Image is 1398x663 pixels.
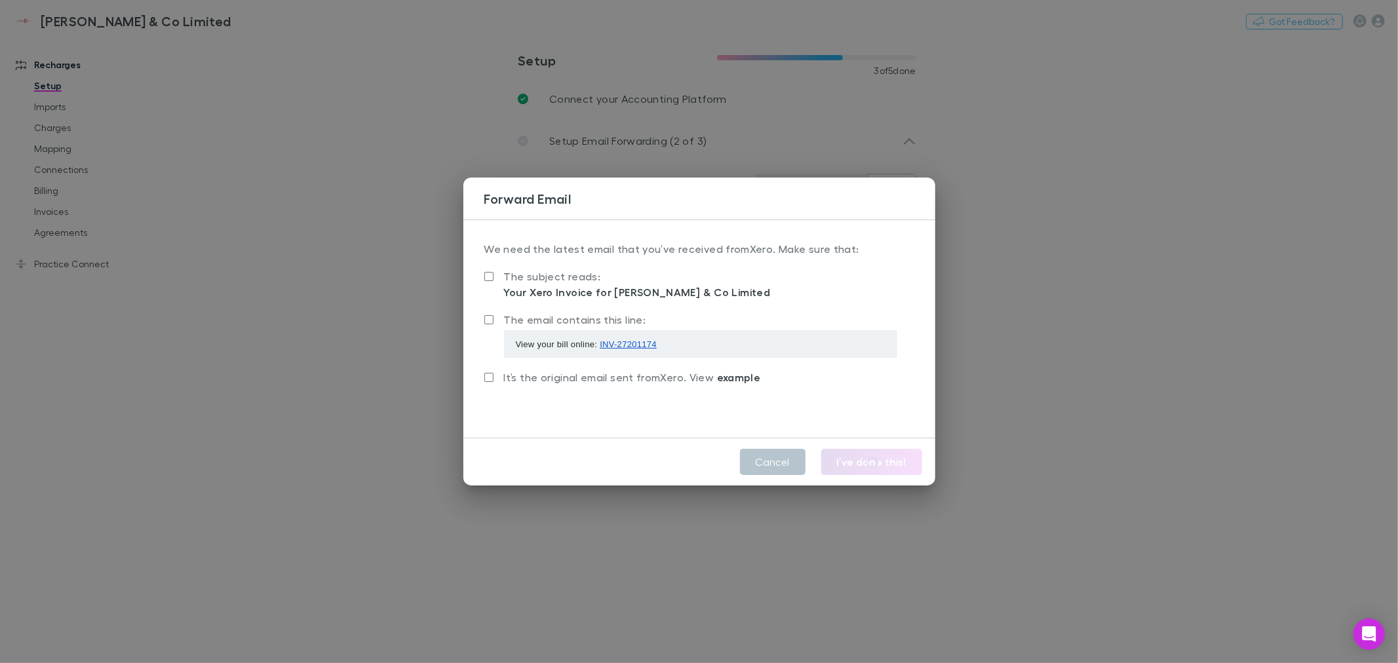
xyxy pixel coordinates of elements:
h3: Forward Email [484,191,935,206]
span: View your bill online: [516,339,657,349]
button: I’ve done this! [821,449,922,475]
p: We need the latest email that you’ve received from Xero . Make sure that: [484,241,914,267]
span: The email contains this line: [504,313,646,326]
span: INV-27201174 [600,339,657,349]
span: The subject reads: [504,270,601,282]
button: Cancel [740,449,806,475]
span: It’s the original email sent from Xero . View [504,371,761,383]
div: Open Intercom Messenger [1353,618,1385,650]
span: example [717,371,761,384]
div: Your Xero Invoice for [PERSON_NAME] & Co Limited [504,284,771,300]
